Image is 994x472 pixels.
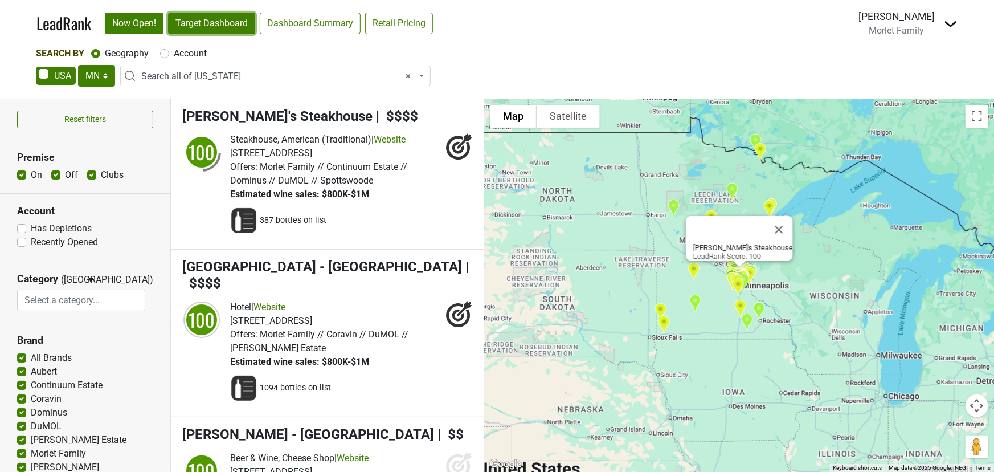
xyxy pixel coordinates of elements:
div: 100 [185,303,219,337]
span: | $$ [437,426,464,442]
h3: Account [17,205,153,217]
div: Sunfish Cellars Wine & Spirits [732,265,753,293]
div: The Pines Restaurant [722,178,743,206]
button: Reset filters [17,111,153,128]
div: Kincaid's Fish, Chop & Steakhouse [733,263,754,291]
label: Aubert [31,365,57,379]
img: Dropdown Menu [944,17,958,31]
div: Greg & Lisa's Hidden Treasure [733,268,754,296]
a: LeadRank [36,11,91,35]
div: Liquor Barn [721,262,742,290]
div: Alto Pino Duluth [759,195,780,223]
div: Springfield Golf Course [685,290,706,318]
div: Pipestone Country Club [650,298,671,326]
span: | $$$$ [182,259,469,291]
div: [PERSON_NAME] [858,9,935,24]
div: Pittsburgh Blue - Edina [727,266,748,294]
div: Rochester Golf & Country Club [748,297,770,325]
span: Beer & Wine, Cheese Shop [230,453,334,463]
img: Google [487,457,525,472]
div: Domacin Restaurant & Winebar [741,259,762,287]
button: Toggle fullscreen view [966,105,988,128]
div: Total Wine & More [722,267,743,295]
div: Jax Café [729,261,750,289]
div: The Lexington [732,264,753,292]
div: Kettle Falls Hotel [745,129,766,157]
a: Retail Pricing [365,13,433,34]
div: George and the Dragon [728,265,749,292]
label: Geography [105,47,149,60]
span: Offers: [230,161,257,172]
button: Drag Pegman onto the map to open Street View [966,436,988,458]
span: [PERSON_NAME] - [GEOGRAPHIC_DATA] [182,426,434,442]
div: Arnie's [739,262,760,290]
span: Offers: [230,329,257,340]
div: Sterling's Café And Grille [652,310,673,338]
label: All Brands [31,351,72,365]
div: Borough [729,262,750,290]
span: Search all of Minnesota [120,66,431,86]
div: Anton's Restaurant [703,241,725,269]
span: Steakhouse, American (Traditional) [230,134,371,145]
a: Now Open! [105,13,163,34]
div: Total Wine & More [731,261,752,289]
label: Coravin [31,392,62,406]
div: Mendakota Country Club [732,266,753,294]
span: [STREET_ADDRESS] [230,315,312,326]
div: Wayzata Country Club [722,262,743,290]
div: Nelson's Resort [750,138,771,166]
div: Somerset Country Club [733,265,754,293]
span: ([GEOGRAPHIC_DATA]) [61,273,84,290]
button: Show street map [490,105,537,128]
div: Northland Country Club [760,193,782,221]
div: Bûcheron [729,265,750,292]
span: Hotel [230,302,251,312]
div: 100 [185,135,219,169]
div: The Fireside [663,194,684,222]
img: Wine List [230,375,257,402]
div: The Old Mill Restaurant [737,308,758,336]
div: Cash Wise Foods Grocery Store Willmar [683,258,704,286]
span: Morlet Family // Continuum Estate // Dominus // DuMOL // Spottswoode [230,161,407,186]
div: | [230,451,440,465]
div: Grapeful Wine Bar [730,295,751,323]
h3: Premise [17,152,153,164]
div: | [230,133,440,147]
span: [GEOGRAPHIC_DATA] - [GEOGRAPHIC_DATA] [182,259,462,275]
div: Forepaugh's Restaurant [733,264,754,292]
span: Search By [36,48,84,59]
span: 387 bottles on list [260,215,326,226]
label: Has Depletions [31,222,92,235]
button: Close [765,216,792,243]
a: Website [337,453,369,463]
label: Clubs [101,168,124,182]
span: Search all of Minnesota [141,70,416,83]
div: Olympic Hills Golf Club [725,268,746,296]
a: Open this area in Google Maps (opens a new window) [487,457,525,472]
div: Luverne Country Club [653,311,674,339]
input: Select a category... [18,290,145,311]
span: [PERSON_NAME]'s Steakhouse [182,108,373,124]
label: On [31,168,42,182]
div: Jensen's food & cocktails [730,268,751,296]
img: Wine List [230,207,257,234]
label: Account [174,47,207,60]
div: Elliot Park Hotel, Autograph Collection Kessler [729,263,750,291]
div: Interlachen Country Club [726,265,747,292]
div: JW Marriott Minneapolis Mall of America [729,267,750,295]
label: Dominus [31,406,67,420]
div: Starling [727,265,748,293]
div: The Hotel Landing [722,263,743,291]
label: [PERSON_NAME] Estate [31,433,126,447]
span: [STREET_ADDRESS] [230,148,312,158]
a: Website [253,302,285,312]
span: Estimated wine sales: $800K-$1M [230,356,369,367]
h3: Category [17,273,58,285]
button: Show satellite imagery [537,105,600,128]
span: Remove all items [406,70,411,83]
div: Baldamar [731,261,752,289]
div: Vagabondo [721,265,742,293]
label: Off [65,168,78,182]
label: Continuum Estate [31,379,103,392]
div: | [230,300,440,314]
